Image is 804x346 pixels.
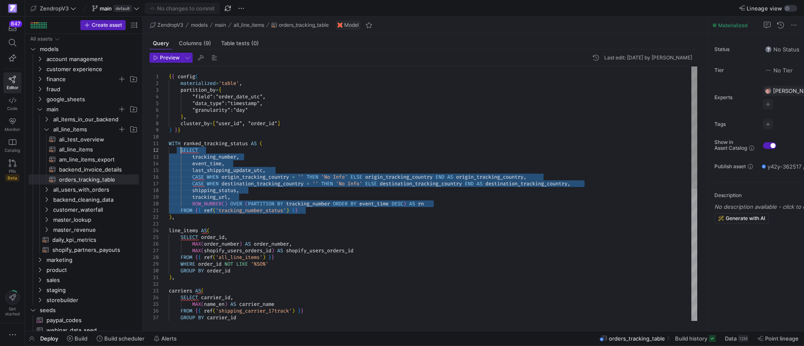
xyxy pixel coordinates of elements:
span: PRs [9,169,16,174]
span: storebuilder [46,295,138,305]
span: MAX [192,241,201,247]
div: 9 [149,127,159,133]
span: ranked_tracking_status [183,140,248,147]
div: Press SPACE to select this row. [28,74,139,84]
span: AS [245,241,251,247]
button: Point lineage [754,331,802,346]
span: ) [224,200,227,207]
a: daily_kpi_metrics​​​​​​​​​​ [28,235,139,245]
span: order_id [201,234,224,241]
button: ZendropV3 [28,3,78,14]
div: 15 [149,167,159,174]
div: 8 [149,120,159,127]
div: Press SPACE to select this row. [28,64,139,74]
span: account management [46,54,138,64]
span: THEN [321,180,333,187]
span: "user_id", "order_id" [216,120,277,127]
div: Press SPACE to select this row. [28,235,139,245]
a: PRsBeta [3,156,21,185]
span: orders_tracking_table​​​​​​​​​​ [59,175,129,185]
a: paypal_codes​​​​​​ [28,315,139,325]
span: line_items [169,227,198,234]
span: NOT [224,261,233,267]
span: , [289,241,292,247]
div: Press SPACE to select this row. [28,215,139,225]
span: tracking_number [192,154,236,160]
button: main [213,20,228,30]
span: Generate with AI [726,215,765,221]
span: origin_tracking_country [456,174,523,180]
span: : [224,100,227,107]
div: Press SPACE to select this row. [28,205,139,215]
span: 'table' [219,80,239,87]
span: all_items_in_our_backend [53,115,138,124]
span: [ [213,120,216,127]
span: = [210,120,213,127]
span: { [198,207,201,214]
span: Materialized [718,22,747,28]
span: Monitor [5,127,20,132]
span: config [178,73,195,80]
span: ) [403,200,406,207]
span: order_number [204,241,239,247]
div: Press SPACE to select this row. [28,84,139,94]
span: ( [213,254,216,261]
span: , [263,167,265,174]
span: Code [7,106,18,111]
span: all_line_items​​​​​​​​​​ [59,145,129,154]
span: '' [298,174,304,180]
span: daily_kpi_metrics​​​​​​​​​​ [52,235,129,245]
span: WHERE [180,261,195,267]
button: No statusNo Status [763,44,801,55]
span: master_revenue [53,225,138,235]
div: Press SPACE to select this row. [28,154,139,164]
span: Show in Asset Catalog [714,139,747,151]
span: Preview [160,55,180,61]
span: , [523,174,526,180]
div: 3 [149,87,159,93]
div: 1 [149,73,159,80]
span: LIKE [236,261,248,267]
a: orders_tracking_table​​​​​​​​​​ [28,174,139,185]
span: rn [418,200,424,207]
span: webinar_data_seed​​​​​​ [46,325,129,335]
span: orders_tracking_table [279,22,329,28]
span: paypal_codes​​​​​​ [46,315,129,325]
span: ( [260,140,263,147]
div: 847 [9,21,22,27]
div: Press SPACE to select this row. [28,44,139,54]
span: , [227,194,230,200]
span: END [435,174,444,180]
span: WHEN [207,180,219,187]
div: 2 [149,80,159,87]
div: Press SPACE to select this row. [28,94,139,104]
span: Tier [714,67,756,73]
button: Alerts [150,331,180,346]
span: Columns [179,41,211,46]
span: ) [263,254,265,261]
div: 6 [149,107,159,113]
span: 'tracking_number_status' [216,207,286,214]
span: No Tier [765,67,793,74]
span: main [100,5,112,12]
span: AS [201,227,207,234]
span: origin_tracking_country [222,174,289,180]
span: "day" [233,107,248,113]
div: 25 [149,234,159,241]
span: finance [46,74,118,84]
span: Experts [714,95,756,100]
span: ) [169,214,172,220]
span: FROM [180,207,192,214]
span: { [169,73,172,80]
span: Build history [675,335,707,342]
span: No Status [765,46,799,53]
div: Press SPACE to select this row. [28,255,139,265]
div: All assets [30,36,52,42]
img: No status [765,46,772,53]
a: backend_invoice_details​​​​​​​​​​ [28,164,139,174]
div: Press SPACE to select this row. [28,174,139,185]
span: materialized [180,80,216,87]
span: { [198,254,201,261]
button: Build scheduler [93,331,148,346]
span: END [465,180,474,187]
